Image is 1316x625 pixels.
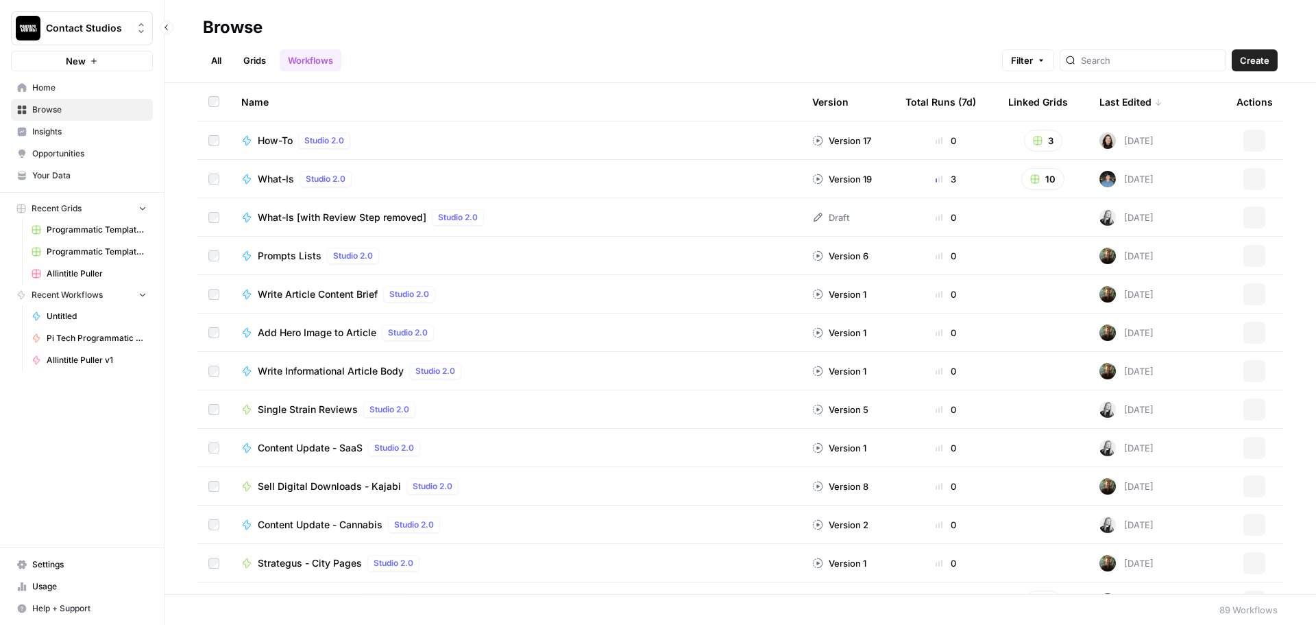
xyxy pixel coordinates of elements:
[1099,593,1154,610] div: [DATE]
[1025,591,1062,613] button: 1
[32,169,147,182] span: Your Data
[32,289,103,301] span: Recent Workflows
[333,250,373,262] span: Studio 2.0
[388,327,428,339] span: Studio 2.0
[905,480,986,493] div: 0
[241,325,790,341] a: Add Hero Image to ArticleStudio 2.0
[905,403,986,416] div: 0
[47,246,147,258] span: Programmatic Template [prompts_ai for] - AirOps - prompts_ai for.csv
[812,211,849,224] div: Draft
[1099,248,1154,264] div: [DATE]
[280,49,341,71] a: Workflows
[11,165,153,187] a: Your Data
[1240,54,1269,67] span: Create
[1099,555,1154,571] div: [DATE]
[905,83,976,121] div: Total Runs (7d)
[304,134,344,147] span: Studio 2.0
[1236,83,1273,121] div: Actions
[1099,478,1116,495] img: vlbh6tvzzzm1xxij3znetyf2jnu7
[905,211,986,224] div: 0
[25,219,153,241] a: Programmatic Template [chatgpt prompts for] - AirOps
[1099,401,1116,418] img: ioa2wpdmx8t19ywr585njsibr5hv
[258,556,362,570] span: Strategus - City Pages
[11,285,153,305] button: Recent Workflows
[812,287,866,301] div: Version 1
[1099,286,1154,303] div: [DATE]
[394,519,434,531] span: Studio 2.0
[241,440,790,456] a: Content Update - SaaSStudio 2.0
[241,401,790,418] a: Single Strain ReviewsStudio 2.0
[1081,54,1220,67] input: Search
[812,518,868,532] div: Version 2
[1008,83,1068,121] div: Linked Grids
[32,104,147,116] span: Browse
[1232,49,1278,71] button: Create
[47,268,147,280] span: Allintitle Puller
[905,441,986,455] div: 0
[1099,517,1116,533] img: ioa2wpdmx8t19ywr585njsibr5hv
[47,332,147,344] span: Pi Tech Programmatic Service pages
[241,286,790,303] a: Write Article Content BriefStudio 2.0
[11,143,153,165] a: Opportunities
[812,83,849,121] div: Version
[11,99,153,121] a: Browse
[46,21,129,35] span: Contact Studios
[905,172,986,186] div: 3
[812,480,868,493] div: Version 8
[1099,171,1116,187] img: 5maotr4l3dpmem4ucatv1zj7ommq
[812,134,871,148] div: Version 17
[32,558,147,571] span: Settings
[32,580,147,593] span: Usage
[25,349,153,371] a: Allintitle Puller v1
[32,202,82,215] span: Recent Grids
[905,326,986,340] div: 0
[32,126,147,138] span: Insights
[241,83,790,121] div: Name
[258,364,404,378] span: Write Informational Article Body
[1099,363,1154,379] div: [DATE]
[1099,555,1116,571] img: vlbh6tvzzzm1xxij3znetyf2jnu7
[241,517,790,533] a: Content Update - CannabisStudio 2.0
[258,326,376,340] span: Add Hero Image to Article
[32,148,147,160] span: Opportunities
[812,556,866,570] div: Version 1
[1099,209,1154,226] div: [DATE]
[11,51,153,71] button: New
[66,54,86,68] span: New
[1099,286,1116,303] img: vlbh6tvzzzm1xxij3znetyf2jnu7
[258,249,321,263] span: Prompts Lists
[258,480,401,493] span: Sell Digital Downloads - Kajabi
[1002,49,1054,71] button: Filter
[1024,130,1062,152] button: 3
[1219,603,1278,617] div: 89 Workflows
[241,209,790,226] a: What-Is [with Review Step removed]Studio 2.0
[25,327,153,349] a: Pi Tech Programmatic Service pages
[905,364,986,378] div: 0
[11,77,153,99] a: Home
[1099,132,1154,149] div: [DATE]
[258,441,363,455] span: Content Update - SaaS
[905,287,986,301] div: 0
[1099,517,1154,533] div: [DATE]
[374,442,414,454] span: Studio 2.0
[258,287,378,301] span: Write Article Content Brief
[1099,83,1162,121] div: Last Edited
[812,364,866,378] div: Version 1
[1099,171,1154,187] div: [DATE]
[241,593,790,610] a: What-Is (No Review)Studio 2.0
[905,134,986,148] div: 0
[812,441,866,455] div: Version 1
[11,11,153,45] button: Workspace: Contact Studios
[25,263,153,285] a: Allintitle Puller
[11,598,153,620] button: Help + Support
[905,518,986,532] div: 0
[47,224,147,236] span: Programmatic Template [chatgpt prompts for] - AirOps
[32,602,147,615] span: Help + Support
[32,82,147,94] span: Home
[47,310,147,322] span: Untitled
[241,363,790,379] a: Write Informational Article BodyStudio 2.0
[241,171,790,187] a: What-IsStudio 2.0
[25,241,153,263] a: Programmatic Template [prompts_ai for] - AirOps - prompts_ai for.csv
[258,403,358,416] span: Single Strain Reviews
[258,172,294,186] span: What-Is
